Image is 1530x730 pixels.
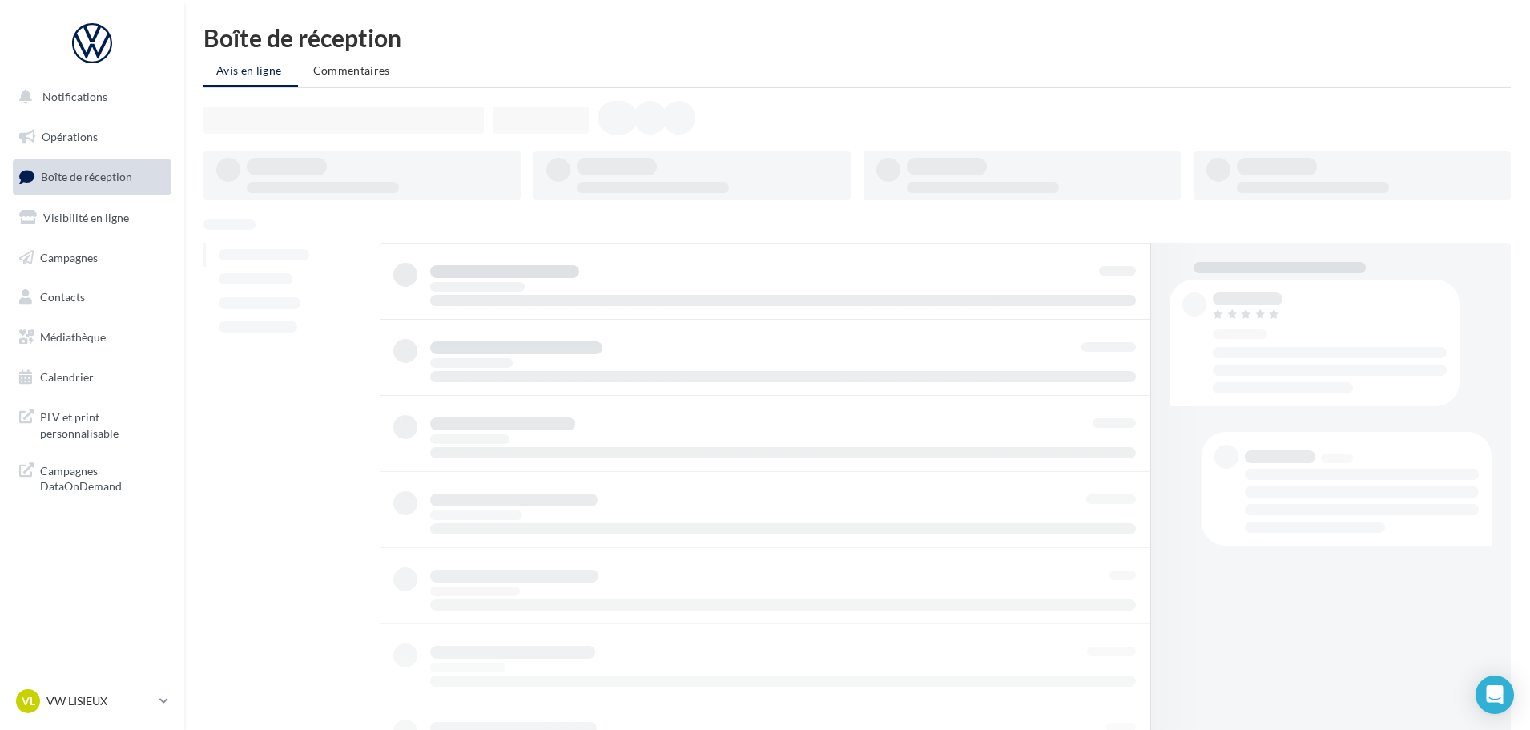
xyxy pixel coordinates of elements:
[10,321,175,354] a: Médiathèque
[10,201,175,235] a: Visibilité en ligne
[10,120,175,154] a: Opérations
[43,211,129,224] span: Visibilité en ligne
[203,26,1511,50] div: Boîte de réception
[10,280,175,314] a: Contacts
[40,250,98,264] span: Campagnes
[22,693,35,709] span: VL
[46,693,153,709] p: VW LISIEUX
[40,370,94,384] span: Calendrier
[10,80,168,114] button: Notifications
[40,330,106,344] span: Médiathèque
[313,63,390,77] span: Commentaires
[10,361,175,394] a: Calendrier
[13,686,171,716] a: VL VW LISIEUX
[40,460,165,494] span: Campagnes DataOnDemand
[42,90,107,103] span: Notifications
[10,241,175,275] a: Campagnes
[40,406,165,441] span: PLV et print personnalisable
[40,290,85,304] span: Contacts
[1476,676,1514,714] div: Open Intercom Messenger
[41,170,132,184] span: Boîte de réception
[10,454,175,501] a: Campagnes DataOnDemand
[10,400,175,447] a: PLV et print personnalisable
[42,130,98,143] span: Opérations
[10,159,175,194] a: Boîte de réception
